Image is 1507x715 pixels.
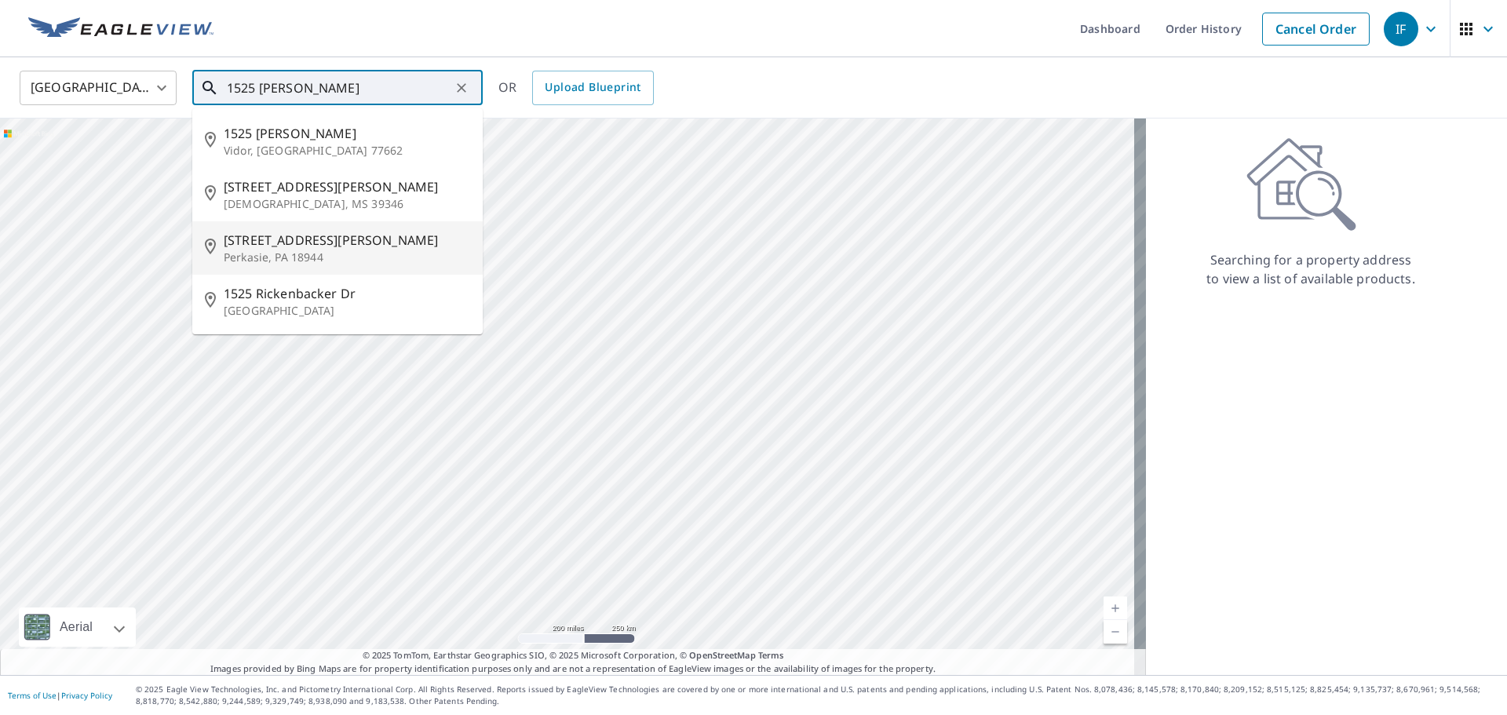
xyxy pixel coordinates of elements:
button: Clear [451,77,473,99]
a: OpenStreetMap [689,649,755,661]
img: EV Logo [28,17,213,41]
span: 1525 Rickenbacker Dr [224,284,470,303]
a: Cancel Order [1262,13,1370,46]
div: [GEOGRAPHIC_DATA] [20,66,177,110]
p: | [8,691,112,700]
a: Current Level 5, Zoom Out [1104,620,1127,644]
p: [DEMOGRAPHIC_DATA], MS 39346 [224,196,470,212]
span: [STREET_ADDRESS][PERSON_NAME] [224,177,470,196]
span: 1525 [PERSON_NAME] [224,124,470,143]
span: © 2025 TomTom, Earthstar Geographics SIO, © 2025 Microsoft Corporation, © [363,649,784,662]
p: © 2025 Eagle View Technologies, Inc. and Pictometry International Corp. All Rights Reserved. Repo... [136,684,1499,707]
div: Aerial [55,607,97,647]
div: OR [498,71,654,105]
input: Search by address or latitude-longitude [227,66,451,110]
div: Aerial [19,607,136,647]
span: [STREET_ADDRESS][PERSON_NAME] [224,231,470,250]
a: Terms [758,649,784,661]
a: Current Level 5, Zoom In [1104,596,1127,620]
p: Perkasie, PA 18944 [224,250,470,265]
span: Upload Blueprint [545,78,640,97]
p: [GEOGRAPHIC_DATA] [224,303,470,319]
p: Searching for a property address to view a list of available products. [1206,250,1416,288]
a: Upload Blueprint [532,71,653,105]
a: Terms of Use [8,690,57,701]
p: Vidor, [GEOGRAPHIC_DATA] 77662 [224,143,470,159]
a: Privacy Policy [61,690,112,701]
div: IF [1384,12,1418,46]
